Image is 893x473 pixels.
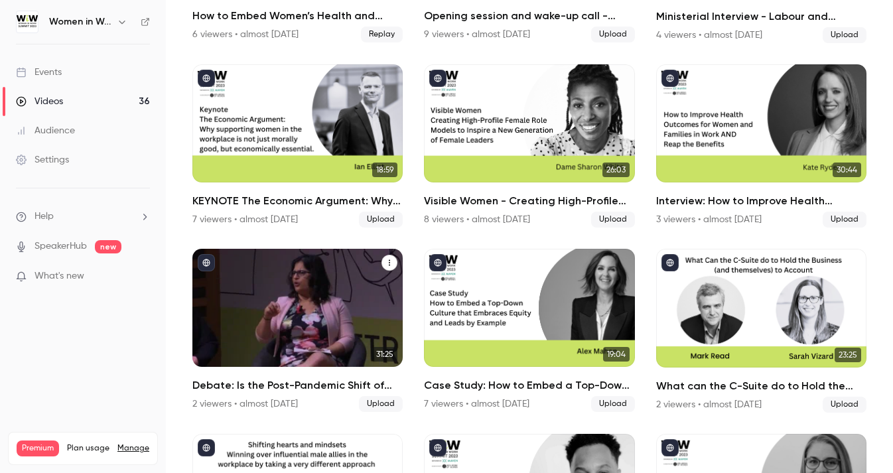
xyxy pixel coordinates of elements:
div: 8 viewers • almost [DATE] [424,213,530,226]
a: 31:25Debate: Is the Post-Pandemic Shift of Working from Home Full-Time Good for Women?2 viewers •... [192,249,403,412]
a: 23:25What can the C-Suite do to Hold the Business (and themselves) to Account2 viewers • almost [... [656,249,866,413]
span: Plan usage [67,443,109,454]
span: Upload [359,212,403,228]
span: Upload [591,212,635,228]
a: 19:04Case Study: How to Embed a Top-Down Culture that Embraces Equity and Leads by Example.7 view... [424,249,634,412]
span: 19:04 [603,347,630,362]
h2: Visible Women - Creating High-Profile [DEMOGRAPHIC_DATA] Role Models to Inspire a New Generation ... [424,193,634,209]
div: Events [16,66,62,79]
div: 6 viewers • almost [DATE] [192,28,299,41]
div: Audience [16,124,75,137]
button: published [661,254,679,271]
a: 30:44Interview: How to Improve Health Outcomes for Women and Families in Work AND Reap the Benefi... [656,64,866,228]
img: Women in Work [17,11,38,33]
div: 2 viewers • almost [DATE] [192,397,298,411]
span: Upload [359,396,403,412]
span: Help [34,210,54,224]
span: Upload [591,396,635,412]
li: Interview: How to Improve Health Outcomes for Women and Families in Work AND Reap the Benefits [656,64,866,228]
li: What can the C-Suite do to Hold the Business (and themselves) to Account [656,249,866,413]
span: Replay [361,27,403,42]
li: KEYNOTE The Economic Argument: Why supporting women in the workplace is not just morally good, bu... [192,64,403,228]
iframe: Noticeable Trigger [134,271,150,283]
div: 3 viewers • almost [DATE] [656,213,762,226]
li: Visible Women - Creating High-Profile Female Role Models to Inspire a New Generation of Female Le... [424,64,634,228]
span: Upload [591,27,635,42]
a: Manage [117,443,149,454]
h2: Debate: Is the Post-Pandemic Shift of Working from Home Full-Time Good for Women? [192,377,403,393]
li: Debate: Is the Post-Pandemic Shift of Working from Home Full-Time Good for Women? [192,249,403,413]
span: What's new [34,269,84,283]
div: Videos [16,95,63,108]
li: help-dropdown-opener [16,210,150,224]
span: new [95,240,121,253]
li: Case Study: How to Embed a Top-Down Culture that Embraces Equity and Leads by Example. [424,249,634,413]
span: Upload [823,27,866,43]
button: published [429,70,446,87]
h2: Opening session and wake-up call - what does a “successful” career path look like for a woman thr... [424,8,634,24]
div: 7 viewers • almost [DATE] [192,213,298,226]
h2: KEYNOTE The Economic Argument: Why supporting women in the workplace is not just morally good, bu... [192,193,403,209]
span: 26:03 [602,163,630,177]
button: published [198,439,215,456]
span: Upload [823,212,866,228]
div: Settings [16,153,69,167]
h6: Women in Work [49,15,111,29]
a: 26:03Visible Women - Creating High-Profile [DEMOGRAPHIC_DATA] Role Models to Inspire a New Genera... [424,64,634,228]
span: Upload [823,397,866,413]
h2: Ministerial Interview - Labour and Conservative Perspectives on Women in the Workplace: Policies,... [656,9,866,25]
a: 18:59KEYNOTE The Economic Argument: Why supporting women in the workplace is not just morally goo... [192,64,403,228]
h2: Interview: How to Improve Health Outcomes for Women and Families in Work AND Reap the Benefits [656,193,866,209]
h2: Case Study: How to Embed a Top-Down Culture that Embraces Equity and Leads by Example. [424,377,634,393]
button: published [198,70,215,87]
div: 4 viewers • almost [DATE] [656,29,762,42]
div: 2 viewers • almost [DATE] [656,398,762,411]
h2: How to Embed Women’s Health and Mental Health into an Organisational Health and Wellbeing Strategy [192,8,403,24]
span: 23:25 [835,348,861,362]
div: 9 viewers • almost [DATE] [424,28,530,41]
a: SpeakerHub [34,239,87,253]
span: 18:59 [372,163,397,177]
span: 31:25 [372,347,397,362]
span: 30:44 [833,163,861,177]
button: published [661,439,679,456]
button: published [198,254,215,271]
button: published [429,254,446,271]
h2: What can the C-Suite do to Hold the Business (and themselves) to Account [656,378,866,394]
div: 7 viewers • almost [DATE] [424,397,529,411]
button: published [661,70,679,87]
button: published [429,439,446,456]
span: Premium [17,440,59,456]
